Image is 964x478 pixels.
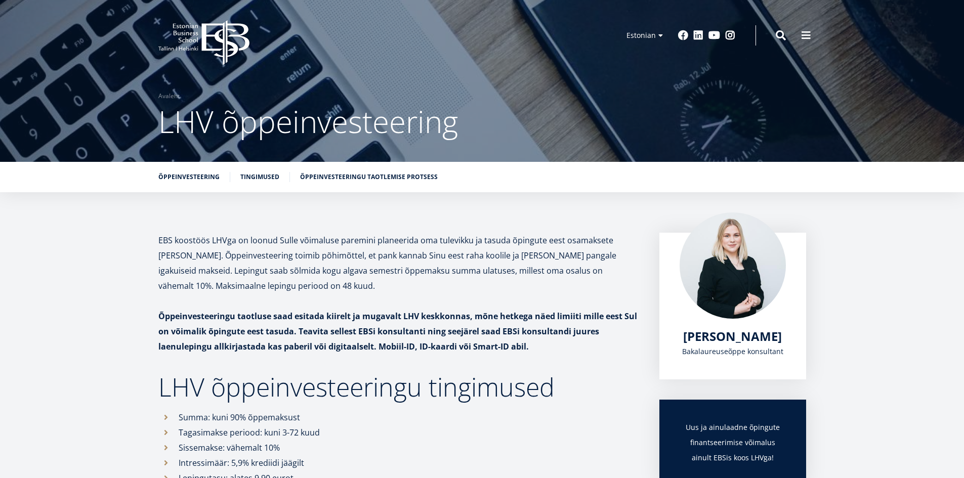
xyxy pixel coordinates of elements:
li: Intressimäär: 5,9% krediidi jäägilt [158,455,639,470]
a: Instagram [725,30,735,40]
li: Summa: kuni 90% õppemaksust [158,410,639,425]
h2: LHV õppeinvesteeringu tingimused [158,374,639,400]
a: Tingimused [240,172,279,182]
span: [PERSON_NAME] [683,328,782,344]
div: Bakalaureuseõppe konsultant [680,344,786,359]
span: LHV õppeinvesteering [158,101,458,142]
a: Youtube [708,30,720,40]
a: Linkedin [693,30,703,40]
a: Facebook [678,30,688,40]
a: Õppeinvesteering [158,172,220,182]
h3: Uus ja ainulaadne õpingute finantseerimise võimalus ainult EBSis koos LHVga! [680,420,786,465]
a: [PERSON_NAME] [683,329,782,344]
p: EBS koostöös LHVga on loonud Sulle võimaluse paremini planeerida oma tulevikku ja tasuda õpingute... [158,233,639,293]
a: Avaleht [158,91,180,101]
img: Maria [680,212,786,319]
strong: Õppeinvesteeringu taotluse saad esitada kiirelt ja mugavalt LHV keskkonnas, mõne hetkega näed lim... [158,311,637,352]
a: Õppeinvesteeringu taotlemise protsess [300,172,438,182]
li: Sissemakse: vähemalt 10% [158,440,639,455]
li: Tagasimakse periood: kuni 3-72 kuud [158,425,639,440]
